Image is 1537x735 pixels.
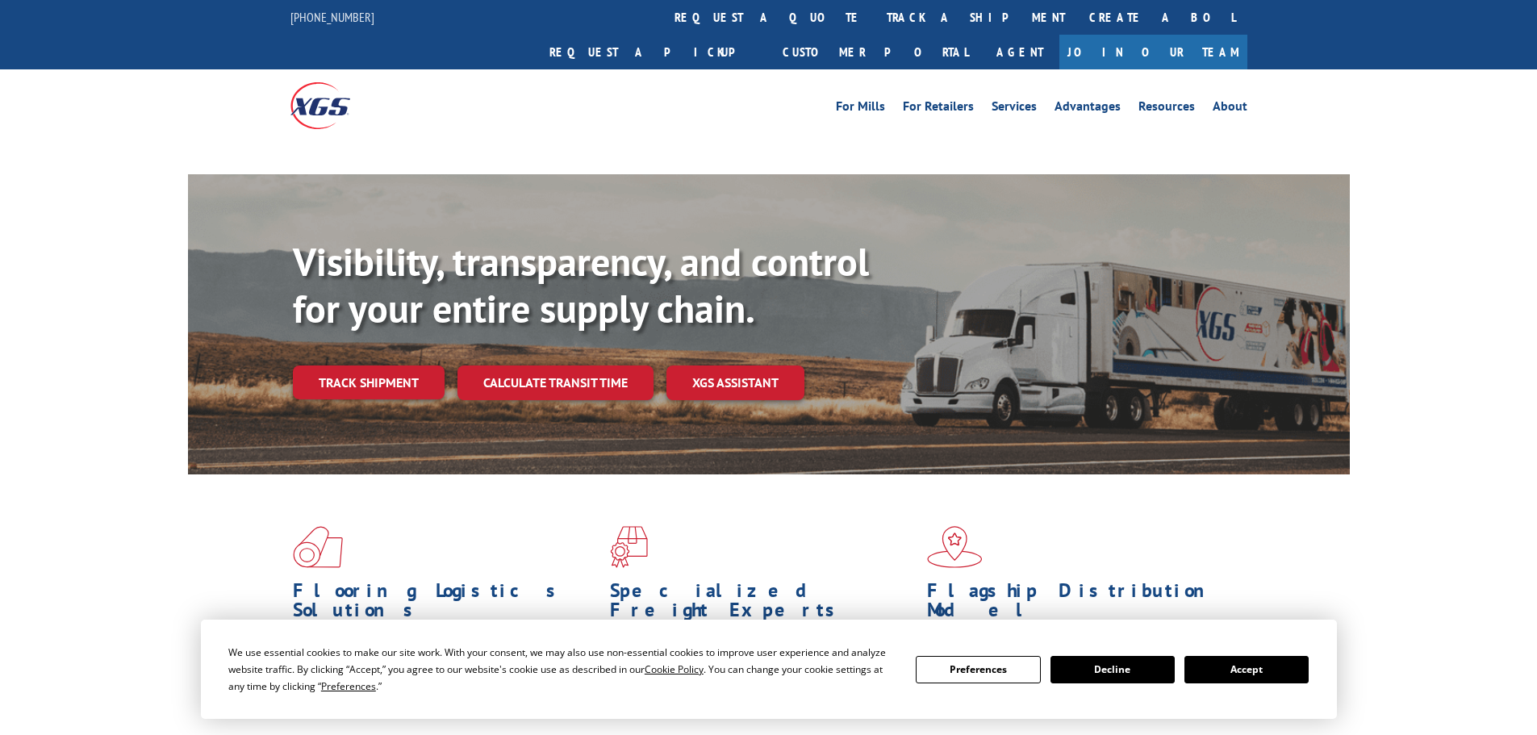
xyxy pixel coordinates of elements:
[1050,656,1175,683] button: Decline
[1055,100,1121,118] a: Advantages
[321,679,376,693] span: Preferences
[836,100,885,118] a: For Mills
[293,236,869,333] b: Visibility, transparency, and control for your entire supply chain.
[1059,35,1247,69] a: Join Our Team
[916,656,1040,683] button: Preferences
[1138,100,1195,118] a: Resources
[927,526,983,568] img: xgs-icon-flagship-distribution-model-red
[1213,100,1247,118] a: About
[610,581,915,628] h1: Specialized Freight Experts
[771,35,980,69] a: Customer Portal
[992,100,1037,118] a: Services
[645,662,704,676] span: Cookie Policy
[290,9,374,25] a: [PHONE_NUMBER]
[537,35,771,69] a: Request a pickup
[927,581,1232,628] h1: Flagship Distribution Model
[293,365,445,399] a: Track shipment
[228,644,896,695] div: We use essential cookies to make our site work. With your consent, we may also use non-essential ...
[980,35,1059,69] a: Agent
[610,526,648,568] img: xgs-icon-focused-on-flooring-red
[903,100,974,118] a: For Retailers
[666,365,804,400] a: XGS ASSISTANT
[201,620,1337,719] div: Cookie Consent Prompt
[1184,656,1309,683] button: Accept
[457,365,654,400] a: Calculate transit time
[293,581,598,628] h1: Flooring Logistics Solutions
[293,526,343,568] img: xgs-icon-total-supply-chain-intelligence-red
